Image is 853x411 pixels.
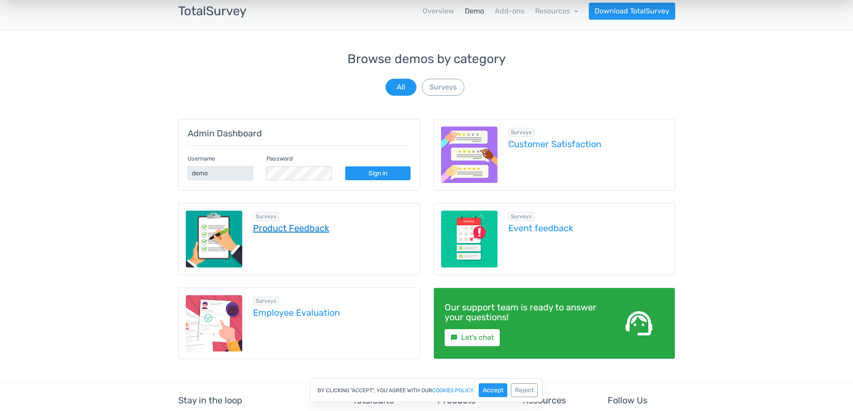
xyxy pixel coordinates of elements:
a: Add-ons [495,6,524,17]
span: support_agent [623,307,655,339]
a: Overview [423,6,454,17]
button: Accept [479,383,507,397]
label: Username [188,154,215,163]
h5: TotalSuite [352,395,420,405]
a: Download TotalSurvey [589,3,675,20]
label: Password [266,154,293,163]
a: Customer Satisfaction [508,139,668,149]
img: employee-evaluation.png.webp [186,295,243,352]
a: Sign in [345,166,411,180]
small: sms [450,334,458,341]
span: Browse all in Surveys [253,212,279,221]
a: cookies policy [432,388,474,393]
h5: Follow Us [608,395,675,405]
img: customer-satisfaction.png.webp [441,127,498,183]
span: Browse all in Surveys [508,212,534,221]
a: Employee Evaluation [253,308,412,318]
div: By clicking "Accept", you agree with our . [310,378,543,402]
button: All [386,79,416,96]
h5: Stay in the loop [178,395,331,405]
a: Product Feedback [253,223,412,233]
h5: Products [437,395,505,405]
h3: TotalSurvey [178,4,246,18]
h3: Browse demos by category [178,52,675,66]
a: Resources [535,7,578,15]
h5: Resources [523,395,590,405]
span: Browse all in Surveys [253,297,279,305]
a: Demo [465,6,484,17]
a: smsLet's chat [445,329,500,346]
button: Surveys [422,79,464,96]
button: Reject [511,383,538,397]
a: Event feedback [508,223,668,233]
span: Browse all in Surveys [508,128,534,137]
h5: Admin Dashboard [188,128,411,138]
img: event-feedback.png.webp [441,211,498,267]
img: product-feedback-1.png.webp [186,211,243,267]
h4: Our support team is ready to answer your questions! [445,302,600,322]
